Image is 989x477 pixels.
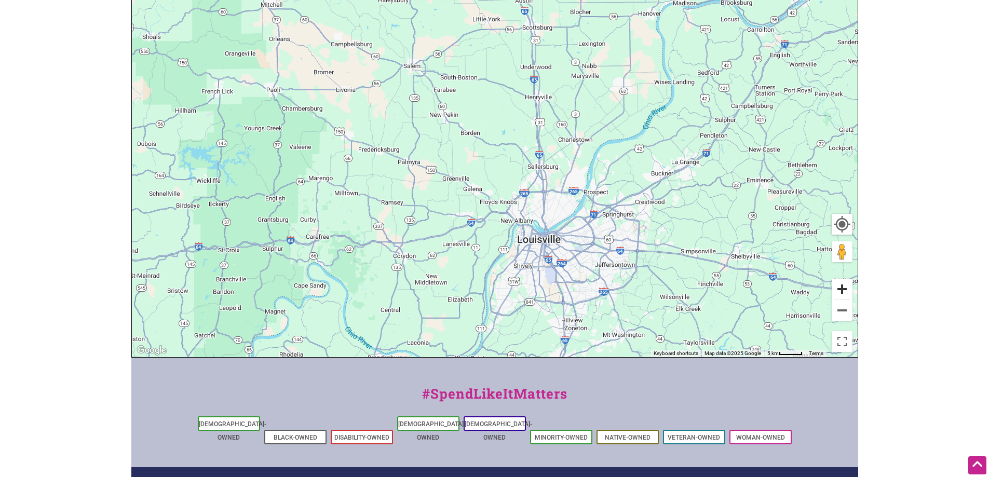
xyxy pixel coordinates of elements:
[832,279,852,299] button: Zoom in
[809,350,823,356] a: Terms
[334,434,389,441] a: Disability-Owned
[535,434,588,441] a: Minority-Owned
[705,350,761,356] span: Map data ©2025 Google
[134,344,169,357] img: Google
[134,344,169,357] a: Open this area in Google Maps (opens a new window)
[274,434,317,441] a: Black-Owned
[767,350,779,356] span: 5 km
[968,456,986,474] div: Scroll Back to Top
[832,300,852,321] button: Zoom out
[605,434,651,441] a: Native-Owned
[831,330,853,353] button: Toggle fullscreen view
[736,434,785,441] a: Woman-Owned
[668,434,720,441] a: Veteran-Owned
[832,241,852,262] button: Drag Pegman onto the map to open Street View
[654,350,698,357] button: Keyboard shortcuts
[199,420,266,441] a: [DEMOGRAPHIC_DATA]-Owned
[764,350,806,357] button: Map Scale: 5 km per 42 pixels
[398,420,466,441] a: [DEMOGRAPHIC_DATA]-Owned
[832,214,852,235] button: Your Location
[131,384,858,414] div: #SpendLikeItMatters
[465,420,532,441] a: [DEMOGRAPHIC_DATA]-Owned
